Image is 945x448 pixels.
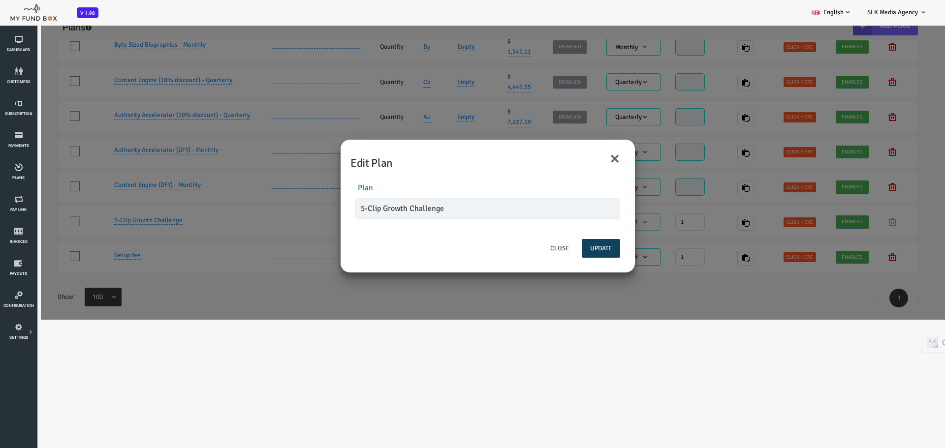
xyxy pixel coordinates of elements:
button: Update [544,214,582,233]
button: Close [504,214,539,233]
h2: Edit Plan [313,130,582,147]
a: V 1.98 [77,9,98,16]
img: mfboff.png [10,1,57,21]
input: Edit Plan [317,174,582,194]
span: V 1.98 [77,7,98,18]
span: SLK Media Agency [867,8,918,16]
button: × [571,123,582,144]
label: Plan [320,157,582,170]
